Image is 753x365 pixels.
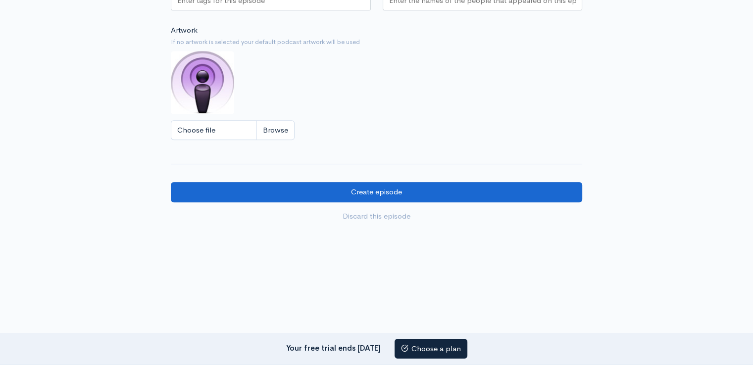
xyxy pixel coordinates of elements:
[171,206,582,227] a: Discard this episode
[171,37,582,47] small: If no artwork is selected your default podcast artwork will be used
[171,25,198,36] label: Artwork
[286,343,381,352] strong: Your free trial ends [DATE]
[395,339,467,359] a: Choose a plan
[171,182,582,202] input: Create episode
